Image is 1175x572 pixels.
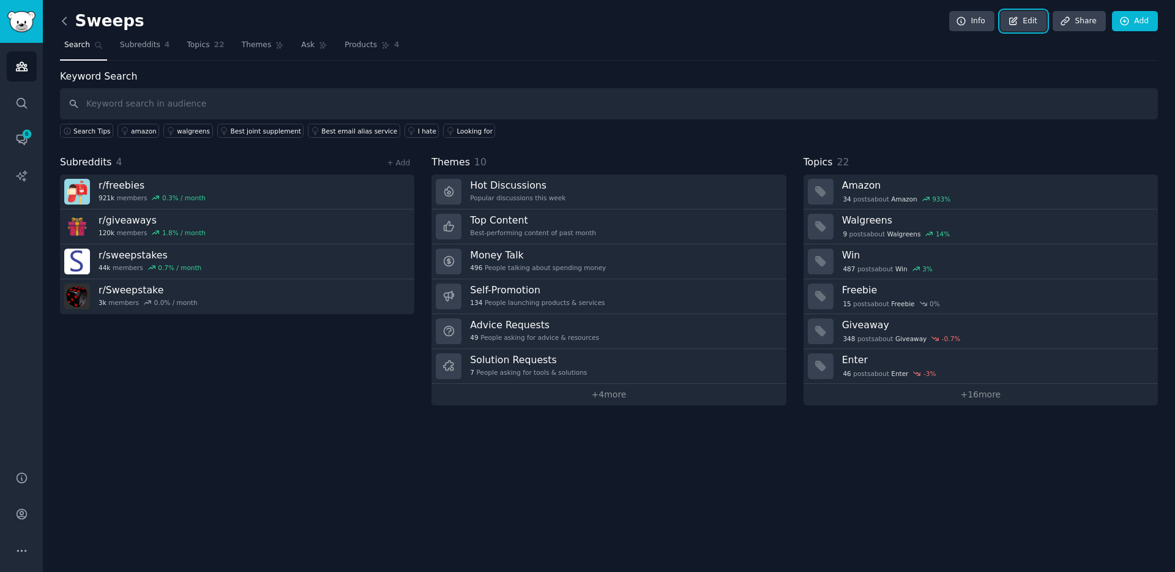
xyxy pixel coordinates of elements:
span: Enter [891,369,908,378]
h3: Win [842,249,1149,262]
span: 921k [99,194,114,202]
a: Products4 [340,36,403,61]
a: +16more [804,384,1158,405]
h3: Enter [842,353,1149,366]
div: 0.3 % / month [162,194,206,202]
span: 34 [843,195,851,203]
button: Search Tips [60,124,113,138]
a: Best joint supplement [217,124,304,138]
a: Search [60,36,107,61]
span: 22 [837,156,849,168]
span: 487 [843,265,855,273]
div: -3 % [923,369,936,378]
a: r/sweepstakes44kmembers0.7% / month [60,244,414,279]
a: Solution Requests7People asking for tools & solutions [431,349,786,384]
img: Sweepstake [64,284,90,309]
span: Subreddits [60,155,112,170]
a: Hot DiscussionsPopular discussions this week [431,175,786,209]
span: Search [64,40,90,51]
a: Win487postsaboutWin3% [804,244,1158,279]
span: 496 [470,263,482,272]
img: giveaways [64,214,90,239]
a: Share [1053,11,1105,32]
span: 3k [99,298,106,307]
span: Themes [242,40,272,51]
div: post s about [842,298,941,309]
h3: Giveaway [842,318,1149,331]
a: Info [949,11,994,32]
input: Keyword search in audience [60,88,1158,119]
div: post s about [842,333,961,344]
div: post s about [842,263,934,274]
div: I hate [418,127,436,135]
span: 4 [165,40,170,51]
span: 44k [99,263,110,272]
div: Best-performing content of past month [470,228,596,237]
div: post s about [842,368,938,379]
div: -0.7 % [942,334,960,343]
a: Topics22 [182,36,228,61]
h3: r/ sweepstakes [99,249,201,262]
span: Ask [301,40,315,51]
span: 10 [474,156,487,168]
img: freebies [64,179,90,205]
a: Money Talk496People talking about spending money [431,244,786,279]
span: 134 [470,298,482,307]
div: post s about [842,228,951,239]
span: Win [895,265,908,273]
h3: Walgreens [842,214,1149,227]
div: 933 % [932,195,950,203]
span: 7 [470,368,474,377]
h3: Hot Discussions [470,179,565,192]
a: +4more [431,384,786,405]
span: Walgreens [887,230,921,238]
div: People asking for advice & resources [470,333,599,342]
span: Giveaway [895,334,927,343]
a: Amazon34postsaboutAmazon933% [804,175,1158,209]
span: 22 [214,40,225,51]
a: r/freebies921kmembers0.3% / month [60,175,414,209]
span: 46 [843,369,851,378]
h3: r/ freebies [99,179,206,192]
h3: Solution Requests [470,353,587,366]
div: members [99,263,201,272]
span: 6 [21,130,32,138]
div: 14 % [936,230,950,238]
a: Self-Promotion134People launching products & services [431,279,786,314]
div: post s about [842,194,952,205]
h3: Top Content [470,214,596,227]
div: 3 % [922,265,933,273]
h3: Advice Requests [470,318,599,331]
h3: r/ giveaways [99,214,206,227]
span: 15 [843,299,851,308]
span: Themes [431,155,470,170]
h2: Sweeps [60,12,144,31]
a: walgreens [163,124,212,138]
a: r/Sweepstake3kmembers0.0% / month [60,279,414,314]
h3: r/ Sweepstake [99,284,198,296]
a: Enter46postsaboutEnter-3% [804,349,1158,384]
label: Keyword Search [60,70,137,82]
h3: Money Talk [470,249,606,262]
span: Topics [187,40,209,51]
a: Edit [1001,11,1046,32]
div: Popular discussions this week [470,194,565,202]
a: Ask [297,36,332,61]
a: Freebie15postsaboutFreebie0% [804,279,1158,314]
div: 0.0 % / month [154,298,198,307]
div: People asking for tools & solutions [470,368,587,377]
span: 49 [470,333,478,342]
div: members [99,298,198,307]
div: walgreens [177,127,210,135]
span: 4 [116,156,122,168]
span: 4 [394,40,400,51]
span: Products [345,40,377,51]
a: Add [1112,11,1158,32]
div: members [99,194,206,202]
a: r/giveaways120kmembers1.8% / month [60,209,414,244]
a: Walgreens9postsaboutWalgreens14% [804,209,1158,244]
img: sweepstakes [64,249,90,274]
span: Amazon [891,195,917,203]
a: Top ContentBest-performing content of past month [431,209,786,244]
div: Looking for [457,127,493,135]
